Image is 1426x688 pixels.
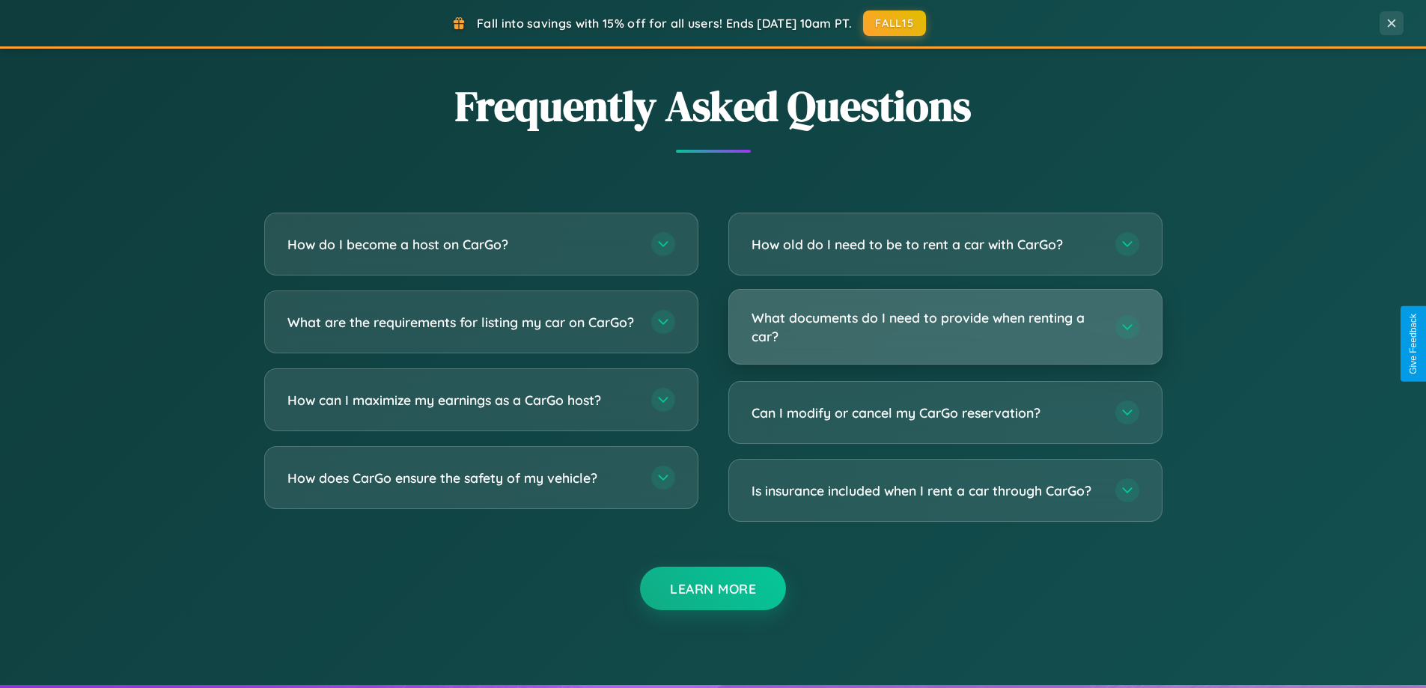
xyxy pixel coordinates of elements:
h3: How can I maximize my earnings as a CarGo host? [287,391,636,410]
h2: Frequently Asked Questions [264,77,1163,135]
h3: Can I modify or cancel my CarGo reservation? [752,404,1100,422]
h3: What documents do I need to provide when renting a car? [752,308,1100,345]
h3: How does CarGo ensure the safety of my vehicle? [287,469,636,487]
h3: How old do I need to be to rent a car with CarGo? [752,235,1100,254]
h3: What are the requirements for listing my car on CarGo? [287,313,636,332]
button: Learn More [640,567,786,610]
h3: Is insurance included when I rent a car through CarGo? [752,481,1100,500]
h3: How do I become a host on CarGo? [287,235,636,254]
button: FALL15 [863,10,926,36]
div: Give Feedback [1408,314,1419,374]
span: Fall into savings with 15% off for all users! Ends [DATE] 10am PT. [477,16,852,31]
